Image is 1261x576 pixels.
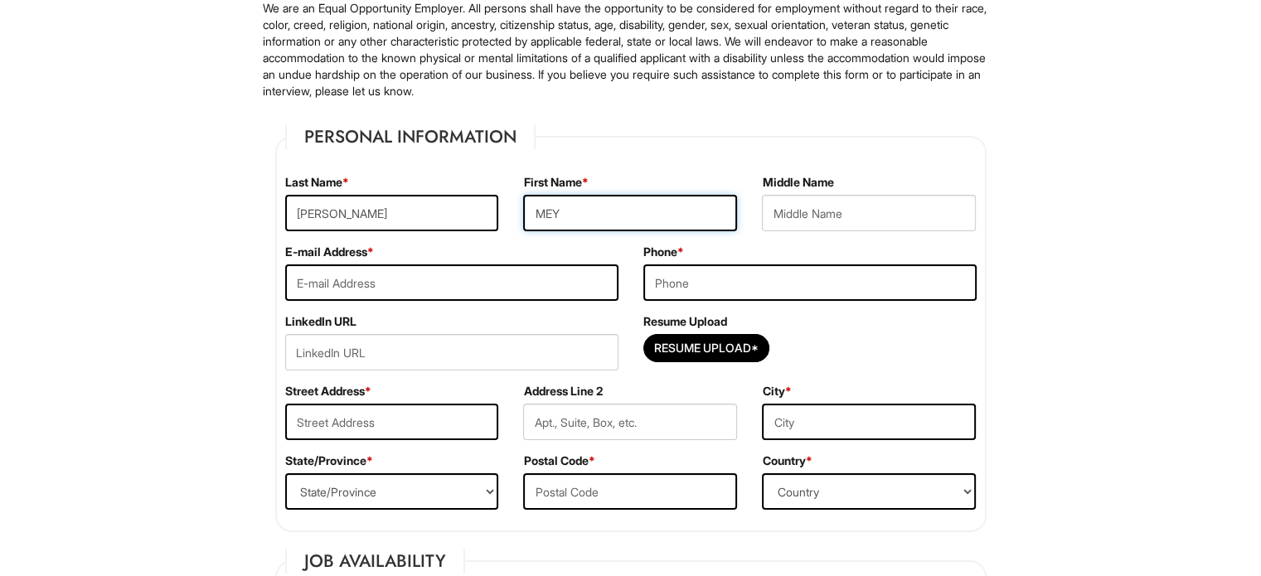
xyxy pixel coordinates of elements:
legend: Job Availability [285,549,465,574]
label: Middle Name [762,174,833,191]
label: First Name [523,174,588,191]
input: LinkedIn URL [285,334,618,370]
button: Resume Upload*Resume Upload* [643,334,769,362]
label: Last Name [285,174,349,191]
select: Country [762,473,976,510]
select: State/Province [285,473,499,510]
label: Street Address [285,383,371,399]
label: Resume Upload [643,313,727,330]
label: State/Province [285,453,373,469]
label: E-mail Address [285,244,374,260]
label: LinkedIn URL [285,313,356,330]
legend: Personal Information [285,124,536,149]
input: Phone [643,264,977,301]
label: City [762,383,791,399]
input: Middle Name [762,195,976,231]
label: Country [762,453,812,469]
input: Postal Code [523,473,737,510]
input: City [762,404,976,440]
input: E-mail Address [285,264,618,301]
label: Phone [643,244,684,260]
input: Apt., Suite, Box, etc. [523,404,737,440]
label: Address Line 2 [523,383,602,399]
label: Postal Code [523,453,594,469]
input: Last Name [285,195,499,231]
input: Street Address [285,404,499,440]
input: First Name [523,195,737,231]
